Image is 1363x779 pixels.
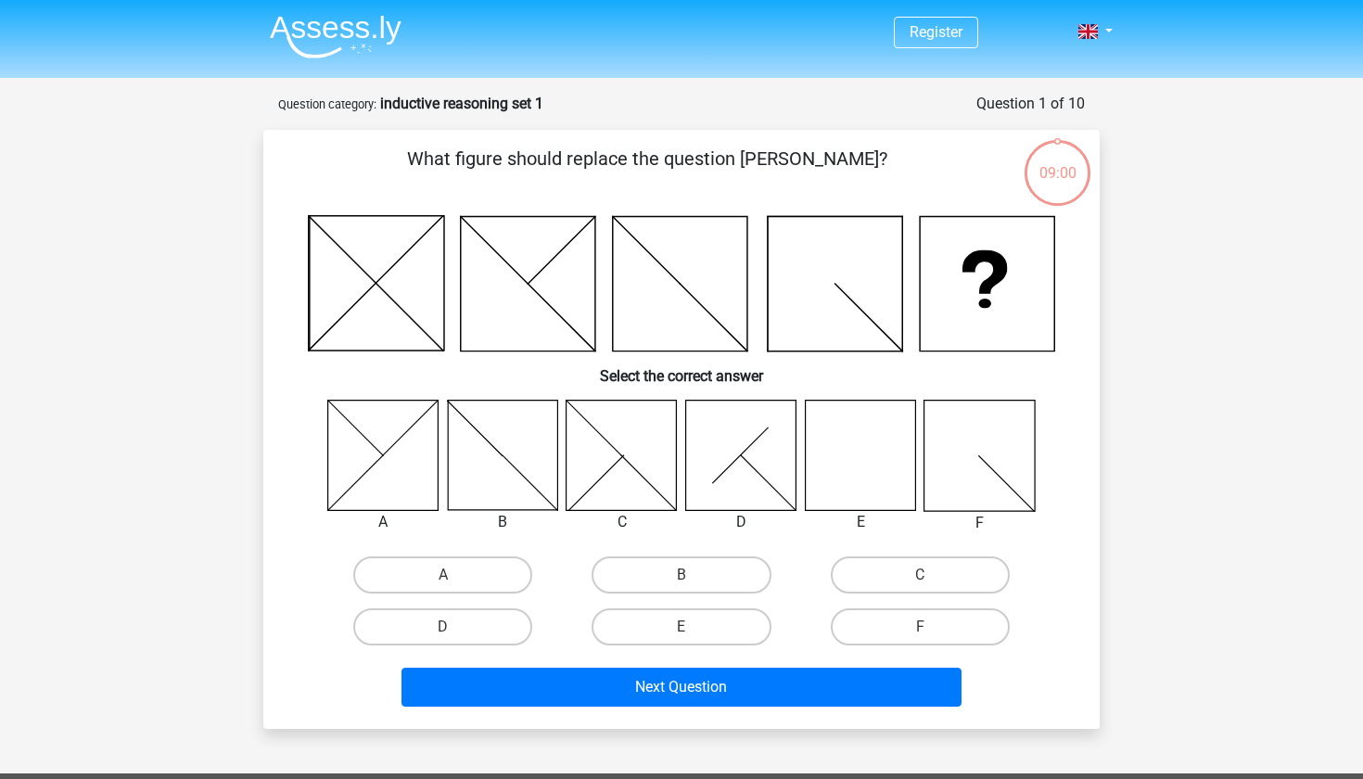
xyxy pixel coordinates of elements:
[278,97,376,111] small: Question category:
[592,556,771,594] label: B
[313,511,453,533] div: A
[270,15,401,58] img: Assessly
[293,145,1000,200] p: What figure should replace the question [PERSON_NAME]?
[831,608,1010,645] label: F
[910,512,1050,534] div: F
[1023,138,1092,185] div: 09:00
[552,511,692,533] div: C
[976,93,1085,115] div: Question 1 of 10
[910,23,962,41] a: Register
[433,511,573,533] div: B
[353,608,532,645] label: D
[592,608,771,645] label: E
[671,511,811,533] div: D
[353,556,532,594] label: A
[831,556,1010,594] label: C
[293,352,1070,385] h6: Select the correct answer
[380,95,543,112] strong: inductive reasoning set 1
[401,668,962,707] button: Next Question
[791,511,931,533] div: E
